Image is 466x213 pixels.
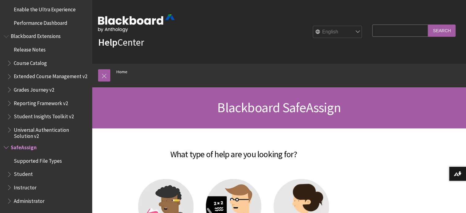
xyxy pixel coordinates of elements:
span: Student Insights Toolkit v2 [14,112,74,120]
strong: Help [98,36,117,48]
span: Supported File Types [14,156,62,164]
span: Universal Authentication Solution v2 [14,125,88,139]
span: Student [14,169,33,177]
span: Administrator [14,196,44,204]
nav: Book outline for Blackboard SafeAssign [4,142,88,206]
span: Enable the Ultra Experience [14,4,76,13]
span: Instructor [14,182,36,191]
span: Performance Dashboard [14,18,67,26]
a: Home [116,68,127,76]
a: HelpCenter [98,36,144,48]
span: SafeAssign [11,142,37,150]
img: Blackboard by Anthology [98,14,175,32]
nav: Book outline for Blackboard Extensions [4,31,88,139]
span: Course Catalog [14,58,47,66]
span: Extended Course Management v2 [14,71,87,80]
span: Blackboard SafeAssign [217,99,340,116]
span: Reporting Framework v2 [14,98,68,106]
input: Search [428,25,456,36]
select: Site Language Selector [313,26,362,38]
span: Grades Journey v2 [14,85,54,93]
span: Blackboard Extensions [11,31,61,40]
span: Release Notes [14,44,46,53]
h2: What type of help are you looking for? [98,140,369,161]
